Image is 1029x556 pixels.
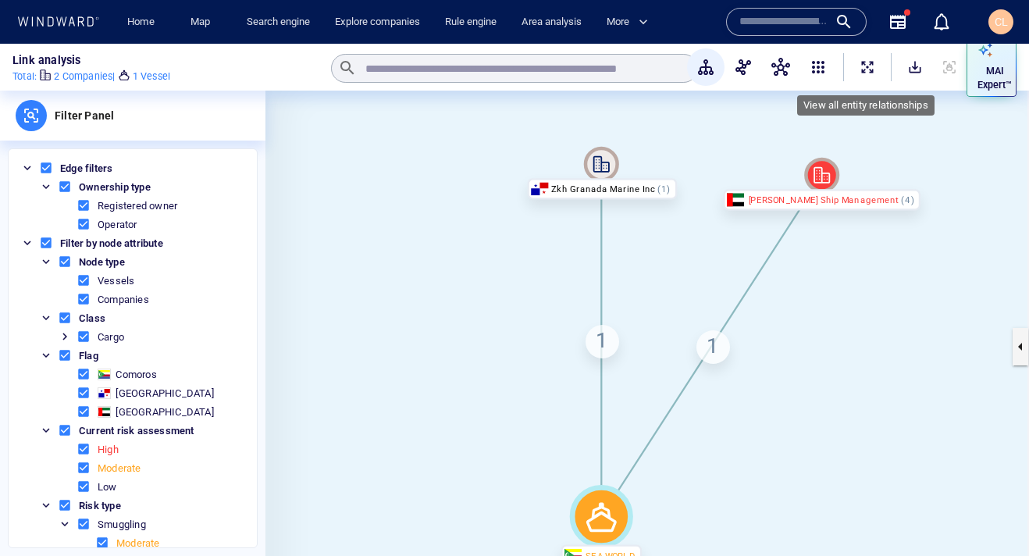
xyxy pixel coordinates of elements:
[724,189,920,210] div: [PERSON_NAME] Ship Management
[116,387,213,399] div: [GEOGRAPHIC_DATA]
[47,91,122,141] div: Filter Panel
[98,275,134,287] div: Vessels
[98,294,149,305] div: Companies
[75,256,129,268] span: Node type
[898,50,932,84] button: SaveAlt
[58,517,72,531] button: Toggle
[116,406,213,418] div: [GEOGRAPHIC_DATA]
[184,9,222,36] a: Map
[12,69,37,84] p: Total :
[116,537,160,549] div: Moderate
[696,330,730,364] div: 1
[75,181,155,193] span: Ownership type
[98,369,111,380] div: Comoros
[967,37,1017,97] button: MAI Expert™
[20,236,34,250] button: Toggle
[98,481,117,493] div: Low
[121,9,161,36] a: Home
[439,9,503,36] a: Rule engine
[526,178,676,199] div: Zkh Granada Marine Inc
[39,311,53,325] button: Toggle
[98,200,177,212] div: Registered owner
[98,462,141,474] div: Moderate
[20,161,34,175] button: Toggle
[75,500,125,511] span: Risk type
[54,69,115,84] p: 2 Companies |
[98,444,119,455] div: High
[133,69,171,84] p: 1 Vessel
[98,519,146,530] div: Smuggling
[75,425,198,437] span: Current risk assessment
[39,180,53,194] button: Toggle
[850,50,885,84] button: ExpandAllNodes
[515,9,588,36] a: Area analysis
[56,237,167,249] span: Filter by node attribute
[75,312,109,324] span: Class
[329,9,426,36] a: Explore companies
[39,348,53,362] button: Toggle
[75,350,102,362] span: Flag
[932,12,951,31] div: Notification center
[116,9,166,36] button: Home
[985,6,1017,37] button: CL
[607,13,648,31] span: More
[98,406,111,418] div: United Arab Emirates
[995,16,1008,28] span: CL
[600,9,661,36] button: More
[56,162,116,174] span: Edge filters
[98,219,137,230] div: Operator
[98,387,111,399] div: Panama
[116,369,156,380] div: Comoros
[98,331,124,343] div: Cargo
[178,9,228,36] button: Map
[12,51,81,69] p: Link analysis
[963,486,1017,544] iframe: Chat
[39,498,53,512] button: Toggle
[39,255,53,269] button: Toggle
[240,9,316,36] a: Search engine
[58,330,72,344] button: Toggle
[39,423,53,437] button: Toggle
[977,64,1012,92] p: MAI Expert™
[586,325,619,358] div: 1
